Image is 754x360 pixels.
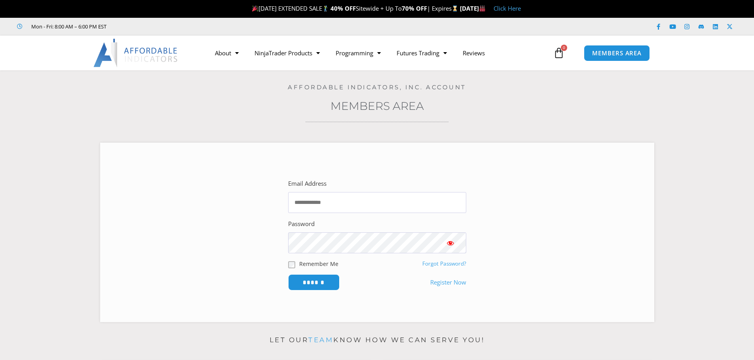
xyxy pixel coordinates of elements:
[207,44,551,62] nav: Menu
[584,45,650,61] a: MEMBERS AREA
[389,44,455,62] a: Futures Trading
[330,99,424,113] a: Members Area
[118,23,236,30] iframe: Customer reviews powered by Trustpilot
[323,6,329,11] img: 🏌️‍♂️
[452,6,458,11] img: ⌛
[207,44,247,62] a: About
[288,178,327,189] label: Email Address
[299,260,338,268] label: Remember Me
[93,39,179,67] img: LogoAI | Affordable Indicators – NinjaTrader
[430,277,466,288] a: Register Now
[288,83,466,91] a: Affordable Indicators, Inc. Account
[541,41,576,64] a: 0
[561,45,567,51] span: 0
[592,50,642,56] span: MEMBERS AREA
[455,44,493,62] a: Reviews
[330,4,356,12] strong: 40% OFF
[250,4,460,12] span: [DATE] EXTENDED SALE Sitewide + Up To | Expires
[435,232,466,253] button: Show password
[494,4,521,12] a: Click Here
[247,44,328,62] a: NinjaTrader Products
[308,336,333,344] a: team
[288,219,315,230] label: Password
[100,334,654,347] p: Let our know how we can serve you!
[479,6,485,11] img: 🏭
[252,6,258,11] img: 🎉
[328,44,389,62] a: Programming
[460,4,486,12] strong: [DATE]
[402,4,427,12] strong: 70% OFF
[29,22,106,31] span: Mon - Fri: 8:00 AM – 6:00 PM EST
[422,260,466,267] a: Forgot Password?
